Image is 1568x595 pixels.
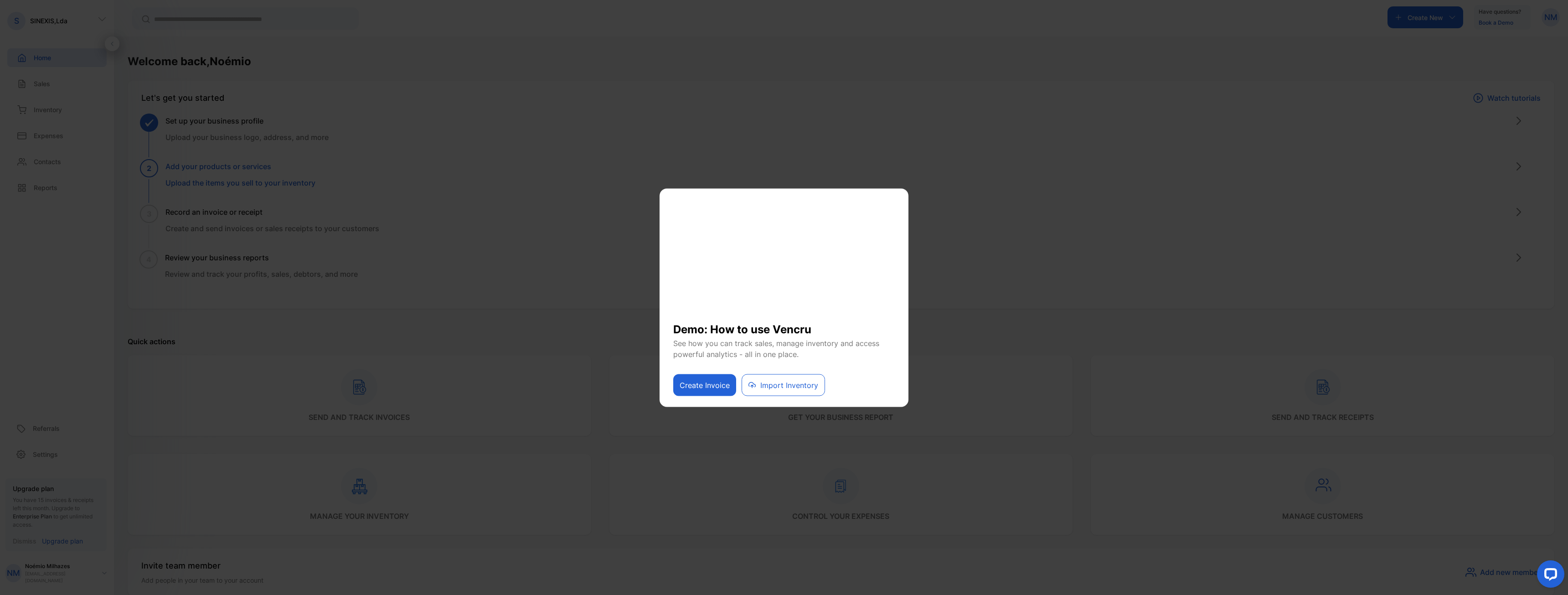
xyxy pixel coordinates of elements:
p: See how you can track sales, manage inventory and access powerful analytics - all in one place. [673,337,895,359]
iframe: LiveChat chat widget [1530,557,1568,595]
iframe: YouTube video player [673,200,895,314]
button: Create Invoice [673,374,736,396]
button: Import Inventory [742,374,825,396]
h1: Demo: How to use Vencru [673,314,895,337]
